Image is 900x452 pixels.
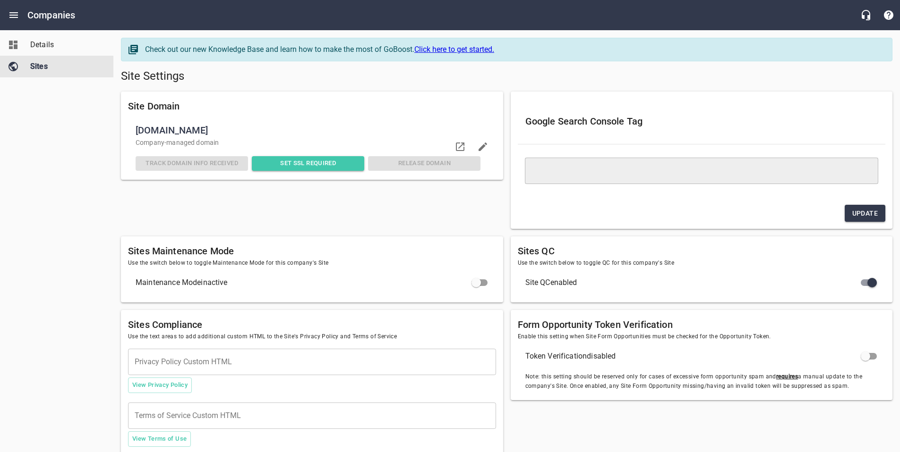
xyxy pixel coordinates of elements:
button: Edit domain [471,135,494,158]
span: [DOMAIN_NAME] [136,123,481,138]
h6: Form Opportunity Token Verification [518,317,886,332]
div: Check out our new Knowledge Base and learn how to make the most of GoBoost. [145,44,883,55]
u: requires [776,373,798,380]
span: Use the text areas to add additional custom HTML to the Site's Privacy Policy and Terms of Service [128,332,496,342]
a: Visit domain [449,135,471,158]
span: Use the switch below to toggle Maintenance Mode for this company's Site [128,259,496,268]
h5: Site Settings [121,69,892,84]
span: Maintenance Mode inactive [136,277,473,288]
span: Details [30,39,102,50]
h6: Sites QC [518,243,886,259]
button: View Terms of Use [128,431,191,447]
h6: Google Search Console Tag [525,114,878,129]
h6: Sites Maintenance Mode [128,243,496,259]
span: Set SSL Required [256,158,360,169]
span: Enable this setting when Site Form Opportunities must be checked for the Opportunity Token. [518,332,886,342]
span: View Privacy Policy [132,380,188,391]
button: Support Portal [877,4,900,26]
button: View Privacy Policy [128,377,192,393]
h6: Site Domain [128,99,496,114]
span: Update [852,208,878,219]
span: Token Verification disabled [525,351,863,362]
span: Sites [30,61,102,72]
span: Use the switch below to toggle QC for this company's Site [518,259,886,268]
button: Live Chat [855,4,877,26]
h6: Sites Compliance [128,317,496,332]
span: View Terms of Use [132,434,187,444]
a: Click here to get started. [414,45,494,54]
span: Note: this setting should be reserved only for cases of excessive form opportunity spam and a man... [525,372,878,391]
h6: Companies [27,8,75,23]
span: Site QC enabled [525,277,863,288]
button: Open drawer [2,4,25,26]
div: Company -managed domain [134,136,483,150]
button: Set SSL Required [252,156,364,171]
button: Update [845,205,885,222]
